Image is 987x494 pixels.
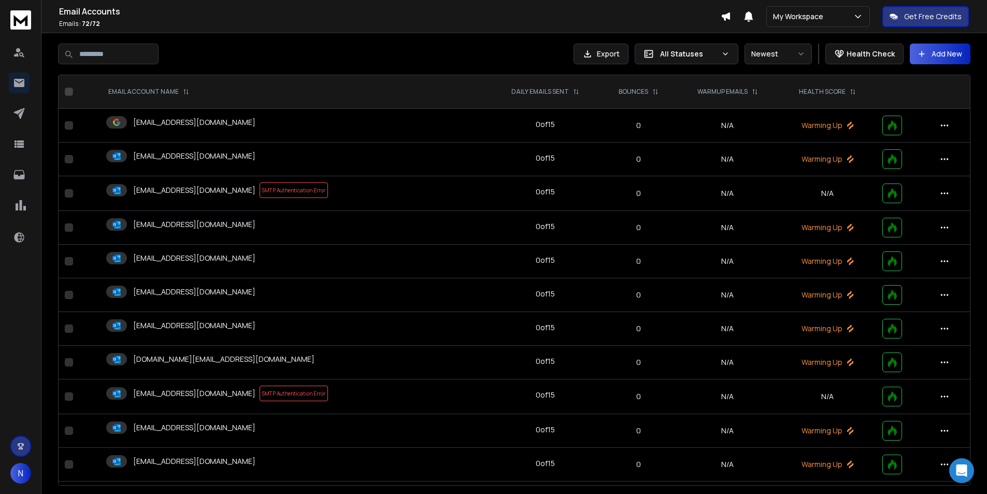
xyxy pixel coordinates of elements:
[910,44,970,64] button: Add New
[799,88,846,96] p: HEALTH SCORE
[745,44,812,64] button: Newest
[785,290,870,300] p: Warming Up
[676,414,779,448] td: N/A
[608,256,670,266] p: 0
[676,143,779,176] td: N/A
[608,188,670,199] p: 0
[133,388,255,399] p: [EMAIL_ADDRESS][DOMAIN_NAME]
[676,176,779,211] td: N/A
[10,463,31,484] button: N
[676,211,779,245] td: N/A
[676,346,779,379] td: N/A
[785,357,870,368] p: Warming Up
[536,458,555,469] div: 0 of 15
[785,459,870,470] p: Warming Up
[676,448,779,482] td: N/A
[574,44,628,64] button: Export
[133,117,255,128] p: [EMAIL_ADDRESS][DOMAIN_NAME]
[133,151,255,161] p: [EMAIL_ADDRESS][DOMAIN_NAME]
[785,154,870,164] p: Warming Up
[882,6,969,27] button: Get Free Credits
[785,188,870,199] p: N/A
[133,219,255,230] p: [EMAIL_ADDRESS][DOMAIN_NAME]
[608,459,670,470] p: 0
[904,11,962,22] p: Get Free Credits
[536,221,555,232] div: 0 of 15
[825,44,904,64] button: Health Check
[608,391,670,402] p: 0
[847,49,895,59] p: Health Check
[536,322,555,333] div: 0 of 15
[608,222,670,233] p: 0
[608,120,670,131] p: 0
[676,245,779,278] td: N/A
[133,320,255,331] p: [EMAIL_ADDRESS][DOMAIN_NAME]
[536,119,555,130] div: 0 of 15
[536,390,555,400] div: 0 of 15
[785,256,870,266] p: Warming Up
[785,120,870,131] p: Warming Up
[133,287,255,297] p: [EMAIL_ADDRESS][DOMAIN_NAME]
[676,379,779,414] td: N/A
[536,153,555,163] div: 0 of 15
[608,323,670,334] p: 0
[676,312,779,346] td: N/A
[536,356,555,366] div: 0 of 15
[133,456,255,467] p: [EMAIL_ADDRESS][DOMAIN_NAME]
[133,185,255,195] p: [EMAIL_ADDRESS][DOMAIN_NAME]
[260,182,328,198] span: SMTP Authentication Error
[536,187,555,197] div: 0 of 15
[949,458,974,483] div: Open Intercom Messenger
[785,222,870,233] p: Warming Up
[619,88,648,96] p: BOUNCES
[660,49,717,59] p: All Statuses
[260,386,328,401] span: SMTP Authentication Error
[536,425,555,435] div: 0 of 15
[133,253,255,263] p: [EMAIL_ADDRESS][DOMAIN_NAME]
[82,19,100,28] span: 72 / 72
[608,426,670,436] p: 0
[676,109,779,143] td: N/A
[133,422,255,433] p: [EMAIL_ADDRESS][DOMAIN_NAME]
[59,5,721,18] h1: Email Accounts
[608,154,670,164] p: 0
[697,88,748,96] p: WARMUP EMAILS
[59,20,721,28] p: Emails :
[536,289,555,299] div: 0 of 15
[511,88,569,96] p: DAILY EMAILS SENT
[785,426,870,436] p: Warming Up
[608,357,670,368] p: 0
[133,354,314,364] p: [DOMAIN_NAME][EMAIL_ADDRESS][DOMAIN_NAME]
[108,88,189,96] div: EMAIL ACCOUNT NAME
[10,10,31,30] img: logo
[536,255,555,265] div: 0 of 15
[773,11,827,22] p: My Workspace
[676,278,779,312] td: N/A
[785,391,870,402] p: N/A
[785,323,870,334] p: Warming Up
[608,290,670,300] p: 0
